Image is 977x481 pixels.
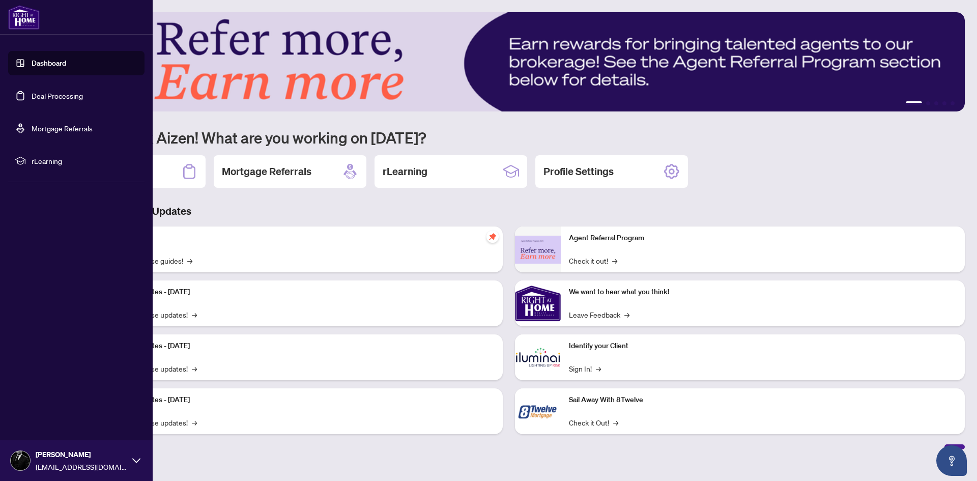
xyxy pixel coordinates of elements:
p: Platform Updates - [DATE] [107,341,495,352]
span: → [192,363,197,374]
span: pushpin [486,231,499,243]
span: → [192,417,197,428]
img: We want to hear what you think! [515,280,561,326]
img: Sail Away With 8Twelve [515,388,561,434]
h1: Welcome back Aizen! What are you working on [DATE]? [53,128,965,147]
p: Agent Referral Program [569,233,957,244]
a: Deal Processing [32,91,83,100]
span: → [192,309,197,320]
a: Sign In!→ [569,363,601,374]
span: [EMAIL_ADDRESS][DOMAIN_NAME] [36,461,127,472]
img: Profile Icon [11,451,30,470]
a: Mortgage Referrals [32,124,93,133]
span: → [613,417,618,428]
button: 4 [942,101,946,105]
p: Self-Help [107,233,495,244]
span: [PERSON_NAME] [36,449,127,460]
span: → [596,363,601,374]
p: Identify your Client [569,341,957,352]
button: 2 [926,101,930,105]
img: logo [8,5,40,30]
a: Dashboard [32,59,66,68]
h2: Mortgage Referrals [222,164,311,179]
p: Platform Updates - [DATE] [107,287,495,298]
p: Platform Updates - [DATE] [107,394,495,406]
button: 5 [951,101,955,105]
h3: Brokerage & Industry Updates [53,204,965,218]
img: Slide 0 [53,12,965,111]
p: Sail Away With 8Twelve [569,394,957,406]
h2: Profile Settings [543,164,614,179]
a: Leave Feedback→ [569,309,629,320]
button: 1 [906,101,922,105]
h2: rLearning [383,164,427,179]
button: 3 [934,101,938,105]
p: We want to hear what you think! [569,287,957,298]
img: Agent Referral Program [515,236,561,264]
span: → [624,309,629,320]
span: rLearning [32,155,137,166]
img: Identify your Client [515,334,561,380]
a: Check it Out!→ [569,417,618,428]
span: → [612,255,617,266]
a: Check it out!→ [569,255,617,266]
button: Open asap [936,445,967,476]
span: → [187,255,192,266]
